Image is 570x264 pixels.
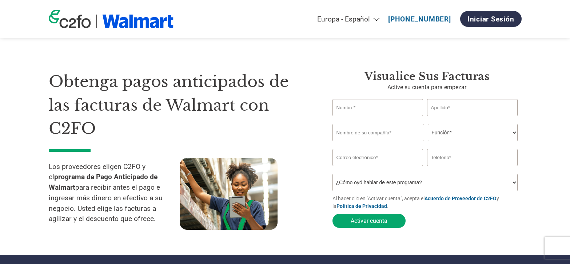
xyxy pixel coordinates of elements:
select: Title/Role [428,124,518,141]
a: Iniciar sesión [460,11,522,27]
input: Invalid Email format [332,149,423,166]
img: c2fo logo [49,10,91,28]
input: Nombre* [332,99,423,116]
h3: Visualice sus facturas [332,70,522,83]
input: Nombre de su compañía* [332,124,424,141]
p: Active su cuenta para empezar [332,83,522,92]
button: Activar cuenta [332,214,406,228]
p: Los proveedores eligen C2FO y el para recibir antes el pago e ingresar más dinero en efectivo a s... [49,162,180,225]
a: Acuerdo de Proveedor de C2FO [424,196,497,201]
div: Invalid last name or last name is too long [427,117,518,121]
a: Política de Privacidad [336,203,387,209]
div: Inavlid Phone Number [427,167,518,171]
a: [PHONE_NUMBER] [388,15,451,23]
strong: programa de Pago Anticipado de Walmart [49,173,158,192]
input: Teléfono* [427,149,518,166]
h1: Obtenga pagos anticipados de las facturas de Walmart con C2FO [49,70,311,141]
img: supply chain worker [180,158,278,230]
div: Invalid first name or first name is too long [332,117,423,121]
div: Inavlid Email Address [332,167,423,171]
div: Invalid company name or company name is too long [332,142,518,146]
input: Apellido* [427,99,518,116]
p: Al hacer clic en "Activar cuenta", acepta el y la . [332,195,522,210]
img: Walmart [102,15,174,28]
